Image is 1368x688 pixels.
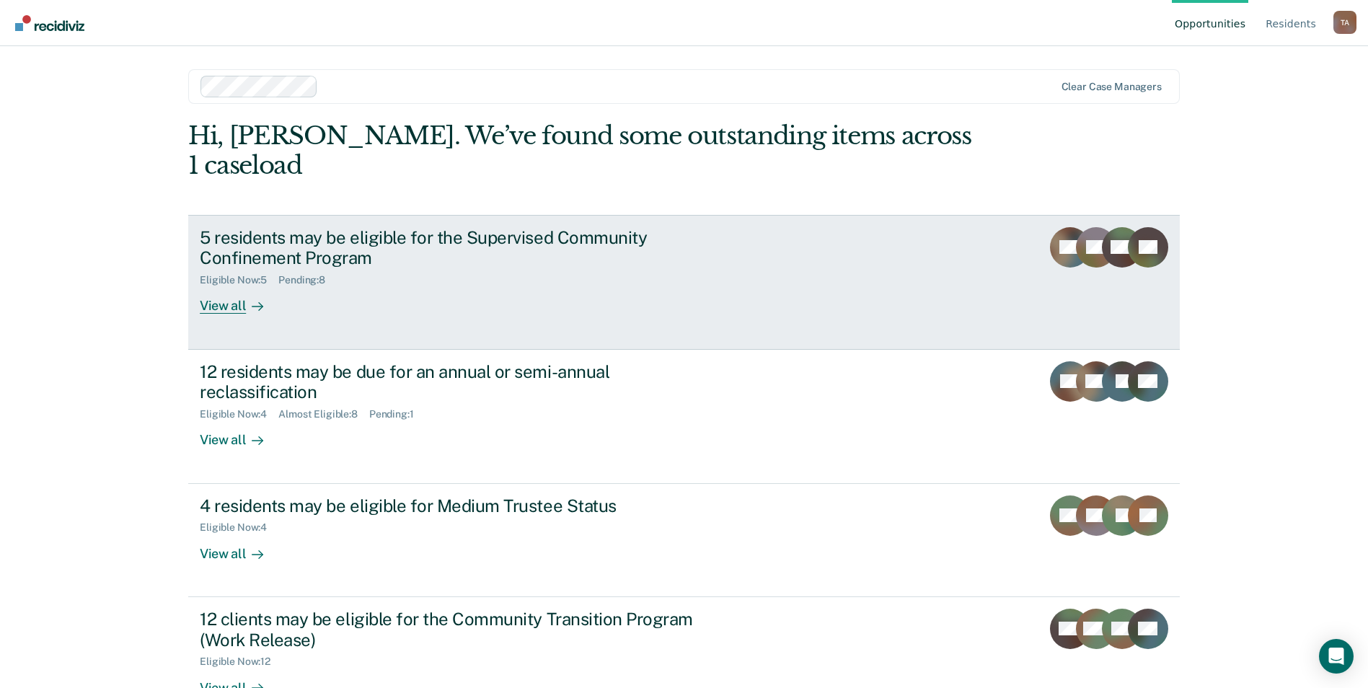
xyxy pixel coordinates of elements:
div: 5 residents may be eligible for the Supervised Community Confinement Program [200,227,706,269]
div: Almost Eligible : 8 [278,408,369,420]
div: View all [200,534,281,562]
div: Eligible Now : 4 [200,521,278,534]
div: Pending : 1 [369,408,425,420]
div: View all [200,420,281,449]
img: Recidiviz [15,15,84,31]
div: 12 clients may be eligible for the Community Transition Program (Work Release) [200,609,706,650]
a: 5 residents may be eligible for the Supervised Community Confinement ProgramEligible Now:5Pending... [188,215,1180,350]
div: 4 residents may be eligible for Medium Trustee Status [200,495,706,516]
div: Clear case managers [1062,81,1162,93]
a: 12 residents may be due for an annual or semi-annual reclassificationEligible Now:4Almost Eligibl... [188,350,1180,484]
div: T A [1333,11,1356,34]
button: Profile dropdown button [1333,11,1356,34]
div: View all [200,286,281,314]
div: Hi, [PERSON_NAME]. We’ve found some outstanding items across 1 caseload [188,121,981,180]
div: 12 residents may be due for an annual or semi-annual reclassification [200,361,706,403]
a: 4 residents may be eligible for Medium Trustee StatusEligible Now:4View all [188,484,1180,597]
div: Pending : 8 [278,274,337,286]
div: Eligible Now : 4 [200,408,278,420]
div: Eligible Now : 12 [200,656,282,668]
div: Open Intercom Messenger [1319,639,1354,674]
div: Eligible Now : 5 [200,274,278,286]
